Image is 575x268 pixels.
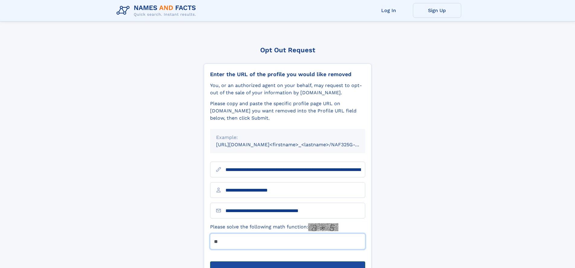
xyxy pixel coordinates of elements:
div: Opt Out Request [204,46,372,54]
small: [URL][DOMAIN_NAME]<firstname>_<lastname>/NAF325G-xxxxxxxx [216,142,377,147]
img: Logo Names and Facts [114,2,201,19]
div: You, or an authorized agent on your behalf, may request to opt-out of the sale of your informatio... [210,82,365,96]
div: Enter the URL of the profile you would like removed [210,71,365,78]
div: Example: [216,134,359,141]
a: Sign Up [413,3,461,18]
div: Please copy and paste the specific profile page URL on [DOMAIN_NAME] you want removed into the Pr... [210,100,365,122]
label: Please solve the following math function: [210,223,338,231]
a: Log In [365,3,413,18]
